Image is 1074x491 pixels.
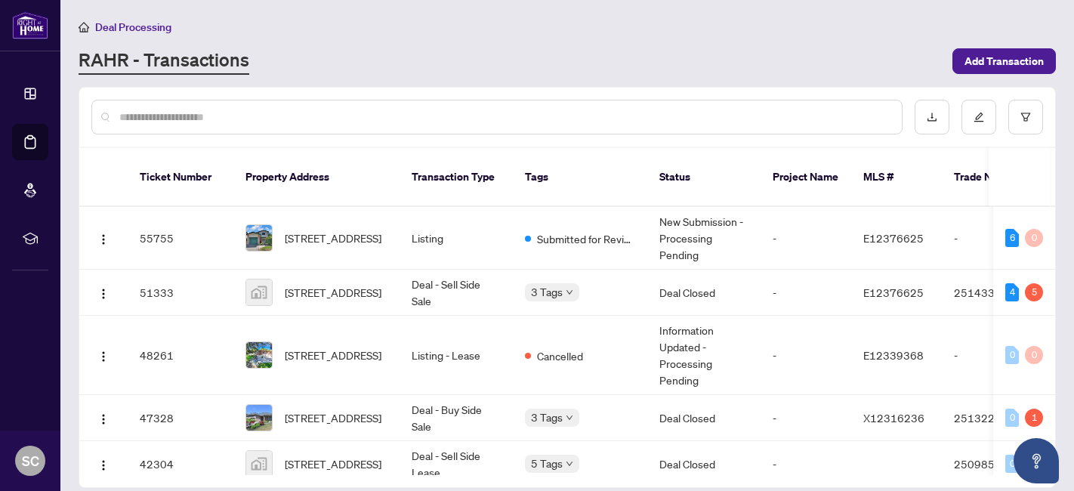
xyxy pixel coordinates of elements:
[566,460,573,468] span: down
[285,409,381,426] span: [STREET_ADDRESS]
[400,441,513,487] td: Deal - Sell Side Lease
[97,350,110,363] img: Logo
[1025,229,1043,247] div: 0
[942,207,1048,270] td: -
[942,270,1048,316] td: 2514331
[761,395,851,441] td: -
[91,343,116,367] button: Logo
[79,48,249,75] a: RAHR - Transactions
[942,395,1048,441] td: 2513226
[285,284,381,301] span: [STREET_ADDRESS]
[22,450,39,471] span: SC
[97,459,110,471] img: Logo
[863,411,924,425] span: X12316236
[91,452,116,476] button: Logo
[285,230,381,246] span: [STREET_ADDRESS]
[246,225,272,251] img: thumbnail-img
[1014,438,1059,483] button: Open asap
[95,20,171,34] span: Deal Processing
[863,348,924,362] span: E12339368
[761,207,851,270] td: -
[1005,283,1019,301] div: 4
[91,406,116,430] button: Logo
[1025,346,1043,364] div: 0
[537,230,635,247] span: Submitted for Review
[927,112,937,122] span: download
[566,414,573,422] span: down
[513,148,647,207] th: Tags
[285,455,381,472] span: [STREET_ADDRESS]
[961,100,996,134] button: edit
[647,270,761,316] td: Deal Closed
[974,112,984,122] span: edit
[128,395,233,441] td: 47328
[97,413,110,425] img: Logo
[647,441,761,487] td: Deal Closed
[400,395,513,441] td: Deal - Buy Side Sale
[97,233,110,246] img: Logo
[1025,283,1043,301] div: 5
[647,207,761,270] td: New Submission - Processing Pending
[1008,100,1043,134] button: filter
[1005,409,1019,427] div: 0
[761,270,851,316] td: -
[400,270,513,316] td: Deal - Sell Side Sale
[400,207,513,270] td: Listing
[531,455,563,472] span: 5 Tags
[942,441,1048,487] td: 2509854
[285,347,381,363] span: [STREET_ADDRESS]
[91,226,116,250] button: Logo
[1025,409,1043,427] div: 1
[128,316,233,395] td: 48261
[246,451,272,477] img: thumbnail-img
[246,279,272,305] img: thumbnail-img
[128,441,233,487] td: 42304
[942,316,1048,395] td: -
[246,342,272,368] img: thumbnail-img
[647,148,761,207] th: Status
[97,288,110,300] img: Logo
[647,395,761,441] td: Deal Closed
[942,148,1048,207] th: Trade Number
[964,49,1044,73] span: Add Transaction
[915,100,949,134] button: download
[233,148,400,207] th: Property Address
[647,316,761,395] td: Information Updated - Processing Pending
[128,270,233,316] td: 51333
[246,405,272,431] img: thumbnail-img
[761,316,851,395] td: -
[1005,229,1019,247] div: 6
[400,148,513,207] th: Transaction Type
[851,148,942,207] th: MLS #
[531,283,563,301] span: 3 Tags
[761,148,851,207] th: Project Name
[1005,346,1019,364] div: 0
[952,48,1056,74] button: Add Transaction
[79,22,89,32] span: home
[12,11,48,39] img: logo
[863,286,924,299] span: E12376625
[91,280,116,304] button: Logo
[1020,112,1031,122] span: filter
[400,316,513,395] td: Listing - Lease
[128,207,233,270] td: 55755
[761,441,851,487] td: -
[1005,455,1019,473] div: 0
[566,289,573,296] span: down
[128,148,233,207] th: Ticket Number
[537,347,583,364] span: Cancelled
[531,409,563,426] span: 3 Tags
[863,231,924,245] span: E12376625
